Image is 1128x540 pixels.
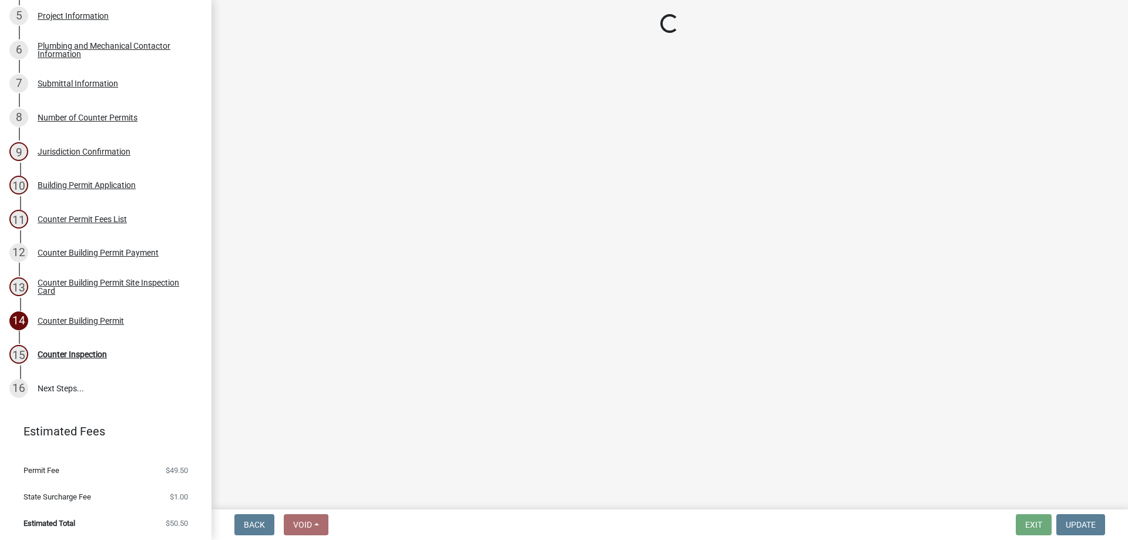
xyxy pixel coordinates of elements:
span: Back [244,520,265,529]
div: Plumbing and Mechanical Contactor Information [38,42,193,58]
span: $49.50 [166,467,188,474]
div: Project Information [38,12,109,20]
div: 8 [9,108,28,127]
span: State Surcharge Fee [23,493,91,501]
div: 11 [9,210,28,229]
span: $1.00 [170,493,188,501]
div: 5 [9,6,28,25]
div: 9 [9,142,28,161]
button: Exit [1016,514,1052,535]
div: 13 [9,277,28,296]
div: 6 [9,41,28,59]
div: Counter Inspection [38,350,107,358]
span: Void [293,520,312,529]
div: 14 [9,311,28,330]
div: Jurisdiction Confirmation [38,147,130,156]
div: 7 [9,74,28,93]
button: Back [234,514,274,535]
div: Counter Building Permit [38,317,124,325]
div: 10 [9,176,28,194]
div: 15 [9,345,28,364]
a: Estimated Fees [9,420,193,443]
div: Number of Counter Permits [38,113,137,122]
button: Void [284,514,328,535]
span: Permit Fee [23,467,59,474]
span: Update [1066,520,1096,529]
div: Counter Permit Fees List [38,215,127,223]
span: $50.50 [166,519,188,527]
div: Submittal Information [38,79,118,88]
button: Update [1056,514,1105,535]
div: Counter Building Permit Payment [38,249,159,257]
div: Counter Building Permit Site Inspection Card [38,279,193,295]
div: Building Permit Application [38,181,136,189]
span: Estimated Total [23,519,75,527]
div: 12 [9,243,28,262]
div: 16 [9,379,28,398]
